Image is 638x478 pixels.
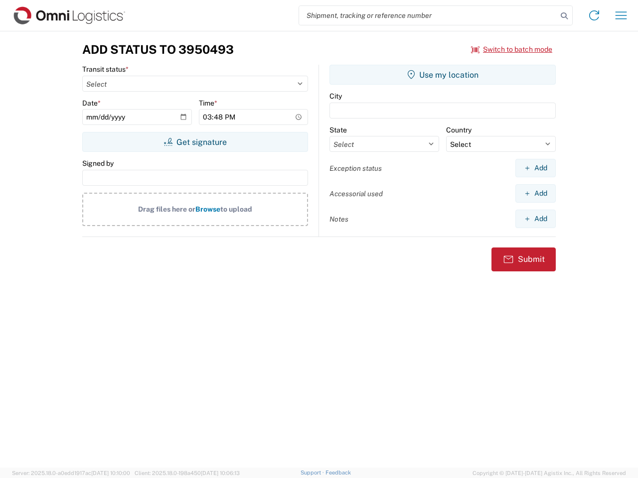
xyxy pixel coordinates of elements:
[201,470,240,476] span: [DATE] 10:06:13
[299,6,557,25] input: Shipment, tracking or reference number
[82,42,234,57] h3: Add Status to 3950493
[82,99,101,108] label: Date
[329,125,347,134] label: State
[91,470,130,476] span: [DATE] 10:10:00
[195,205,220,213] span: Browse
[446,125,472,134] label: Country
[325,470,351,476] a: Feedback
[82,65,129,74] label: Transit status
[301,470,325,476] a: Support
[329,92,342,101] label: City
[491,247,556,271] button: Submit
[329,65,556,85] button: Use my location
[473,469,626,478] span: Copyright © [DATE]-[DATE] Agistix Inc., All Rights Reserved
[82,159,114,168] label: Signed by
[138,205,195,213] span: Drag files here or
[515,184,556,203] button: Add
[135,470,240,476] span: Client: 2025.18.0-198a450
[12,470,130,476] span: Server: 2025.18.0-a0edd1917ac
[471,41,552,58] button: Switch to batch mode
[329,164,382,173] label: Exception status
[199,99,217,108] label: Time
[515,210,556,228] button: Add
[329,189,383,198] label: Accessorial used
[220,205,252,213] span: to upload
[515,159,556,177] button: Add
[82,132,308,152] button: Get signature
[329,215,348,224] label: Notes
